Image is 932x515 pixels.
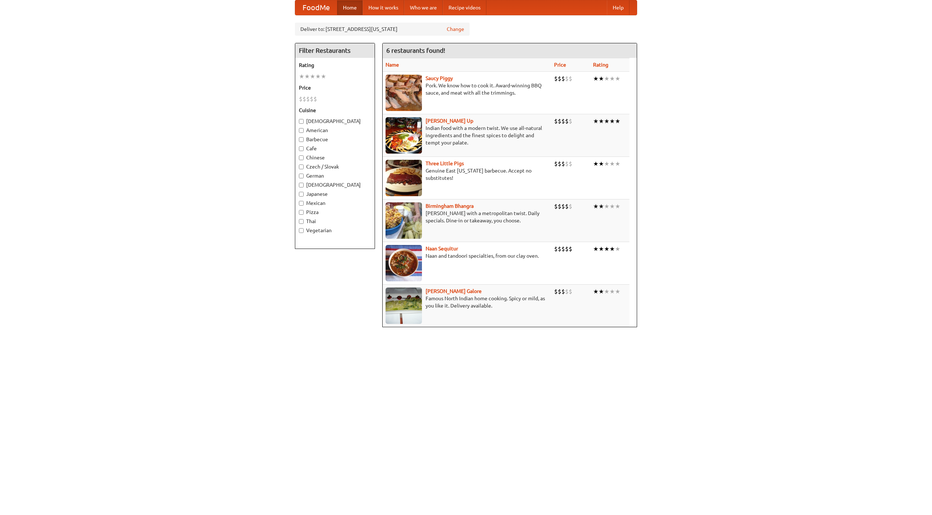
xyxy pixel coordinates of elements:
[386,47,445,54] ng-pluralize: 6 restaurants found!
[299,219,304,224] input: Thai
[426,246,458,251] a: Naan Sequitur
[299,165,304,169] input: Czech / Slovak
[558,202,561,210] li: $
[299,137,304,142] input: Barbecue
[295,43,375,58] h4: Filter Restaurants
[299,209,371,216] label: Pizza
[604,288,609,296] li: ★
[615,117,620,125] li: ★
[447,25,464,33] a: Change
[315,72,321,80] li: ★
[337,0,363,15] a: Home
[426,203,474,209] a: Birmingham Bhangra
[561,75,565,83] li: $
[299,127,371,134] label: American
[299,128,304,133] input: American
[299,192,304,197] input: Japanese
[604,75,609,83] li: ★
[593,288,599,296] li: ★
[386,252,548,260] p: Naan and tandoori specialties, from our clay oven.
[558,288,561,296] li: $
[558,75,561,83] li: $
[615,75,620,83] li: ★
[604,245,609,253] li: ★
[615,245,620,253] li: ★
[599,75,604,83] li: ★
[561,288,565,296] li: $
[609,75,615,83] li: ★
[299,181,371,189] label: [DEMOGRAPHIC_DATA]
[443,0,486,15] a: Recipe videos
[561,117,565,125] li: $
[615,288,620,296] li: ★
[386,245,422,281] img: naansequitur.jpg
[386,124,548,146] p: Indian food with a modern twist. We use all-natural ingredients and the finest spices to delight ...
[561,160,565,168] li: $
[299,119,304,124] input: [DEMOGRAPHIC_DATA]
[386,295,548,309] p: Famous North Indian home cooking. Spicy or mild, as you like it. Delivery available.
[386,117,422,154] img: curryup.jpg
[554,245,558,253] li: $
[554,160,558,168] li: $
[299,72,304,80] li: ★
[299,190,371,198] label: Japanese
[299,146,304,151] input: Cafe
[565,245,569,253] li: $
[561,245,565,253] li: $
[386,62,399,68] a: Name
[593,160,599,168] li: ★
[303,95,306,103] li: $
[386,160,422,196] img: littlepigs.jpg
[304,72,310,80] li: ★
[426,161,464,166] a: Three Little Pigs
[615,202,620,210] li: ★
[609,288,615,296] li: ★
[554,117,558,125] li: $
[599,202,604,210] li: ★
[299,199,371,207] label: Mexican
[299,118,371,125] label: [DEMOGRAPHIC_DATA]
[299,163,371,170] label: Czech / Slovak
[321,72,326,80] li: ★
[609,202,615,210] li: ★
[599,160,604,168] li: ★
[565,288,569,296] li: $
[299,145,371,152] label: Cafe
[310,95,313,103] li: $
[599,117,604,125] li: ★
[607,0,629,15] a: Help
[310,72,315,80] li: ★
[299,155,304,160] input: Chinese
[569,245,572,253] li: $
[593,245,599,253] li: ★
[554,75,558,83] li: $
[561,202,565,210] li: $
[604,202,609,210] li: ★
[599,288,604,296] li: ★
[599,245,604,253] li: ★
[426,118,473,124] a: [PERSON_NAME] Up
[554,62,566,68] a: Price
[299,172,371,179] label: German
[299,107,371,114] h5: Cuisine
[299,227,371,234] label: Vegetarian
[558,160,561,168] li: $
[299,228,304,233] input: Vegetarian
[558,117,561,125] li: $
[299,174,304,178] input: German
[569,75,572,83] li: $
[299,154,371,161] label: Chinese
[569,117,572,125] li: $
[363,0,404,15] a: How it works
[593,202,599,210] li: ★
[299,218,371,225] label: Thai
[554,202,558,210] li: $
[313,95,317,103] li: $
[593,75,599,83] li: ★
[299,201,304,206] input: Mexican
[609,245,615,253] li: ★
[299,210,304,215] input: Pizza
